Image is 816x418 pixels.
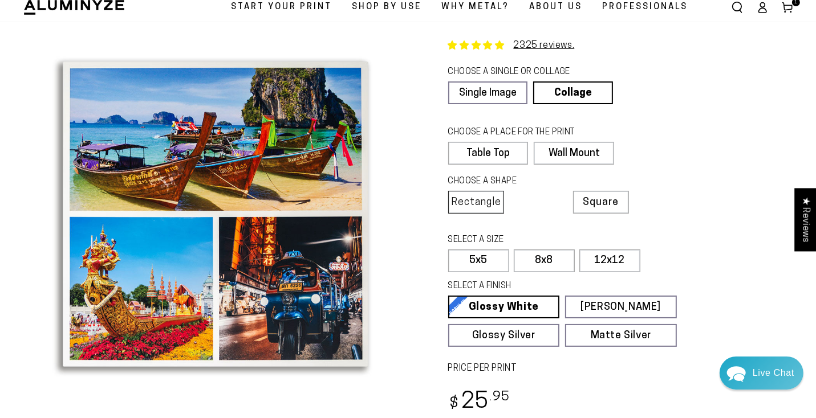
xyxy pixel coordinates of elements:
[565,324,677,347] a: Matte Silver
[448,66,603,79] legend: CHOOSE A SINGLE OR COLLAGE
[489,391,510,404] sup: .95
[565,296,677,318] a: [PERSON_NAME]
[451,198,501,208] span: Rectangle
[448,391,510,413] bdi: 25
[448,142,529,165] label: Table Top
[448,324,560,347] a: Glossy Silver
[583,198,619,208] span: Square
[448,249,509,272] label: 5x5
[514,41,575,50] a: 2325 reviews.
[533,81,613,104] a: Collage
[448,175,557,188] legend: CHOOSE A SHAPE
[753,356,794,390] div: Contact Us Directly
[448,234,600,247] legend: SELECT A SIZE
[450,396,460,412] span: $
[579,249,640,272] label: 12x12
[448,280,651,293] legend: SELECT A FINISH
[448,81,528,104] a: Single Image
[534,142,614,165] label: Wall Mount
[448,126,604,139] legend: CHOOSE A PLACE FOR THE PRINT
[720,356,803,390] div: Chat widget toggle
[448,296,560,318] a: Glossy White
[514,249,575,272] label: 8x8
[448,362,794,375] label: PRICE PER PRINT
[794,188,816,251] div: Click to open Judge.me floating reviews tab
